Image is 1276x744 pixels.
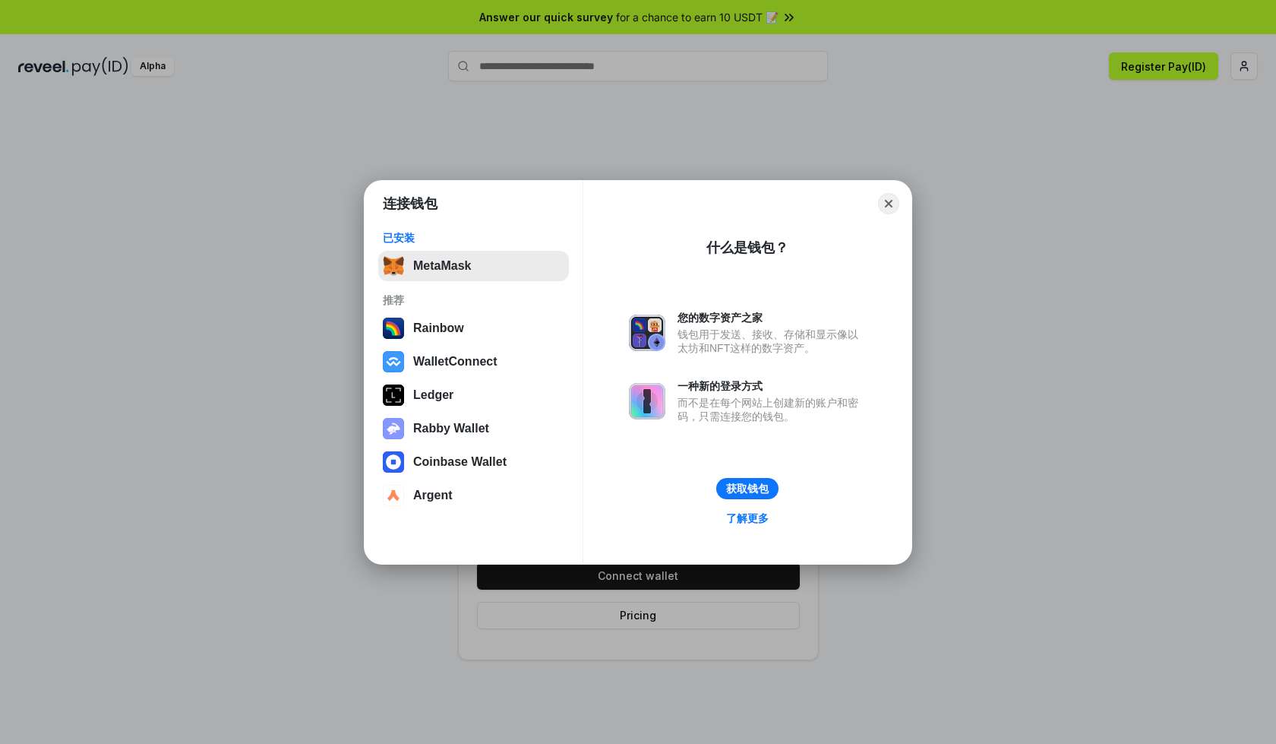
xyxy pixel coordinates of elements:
[378,313,569,344] button: Rainbow
[378,251,569,281] button: MetaMask
[413,321,464,335] div: Rainbow
[413,259,471,273] div: MetaMask
[706,239,788,257] div: 什么是钱包？
[677,379,866,393] div: 一种新的登录方式
[677,396,866,423] div: 而不是在每个网站上创建新的账户和密码，只需连接您的钱包。
[383,451,404,473] img: svg+xml,%3Csvg%20width%3D%2228%22%20height%3D%2228%22%20viewBox%3D%220%200%2028%2028%22%20fill%3D...
[413,489,453,502] div: Argent
[413,455,507,469] div: Coinbase Wallet
[378,413,569,444] button: Rabby Wallet
[383,318,404,339] img: svg+xml,%3Csvg%20width%3D%22120%22%20height%3D%22120%22%20viewBox%3D%220%200%20120%20120%22%20fil...
[383,231,564,245] div: 已安装
[383,351,404,372] img: svg+xml,%3Csvg%20width%3D%2228%22%20height%3D%2228%22%20viewBox%3D%220%200%2028%2028%22%20fill%3D...
[677,311,866,325] div: 您的数字资产之家
[383,195,437,213] h1: 连接钱包
[378,380,569,410] button: Ledger
[726,511,769,525] div: 了解更多
[378,480,569,511] button: Argent
[878,193,899,214] button: Close
[413,388,453,402] div: Ledger
[717,508,778,528] a: 了解更多
[413,355,497,369] div: WalletConnect
[383,418,404,439] img: svg+xml,%3Csvg%20xmlns%3D%22http%3A%2F%2Fwww.w3.org%2F2000%2Fsvg%22%20fill%3D%22none%22%20viewBox...
[677,328,866,355] div: 钱包用于发送、接收、存储和显示像以太坊和NFT这样的数字资产。
[383,385,404,406] img: svg+xml,%3Csvg%20xmlns%3D%22http%3A%2F%2Fwww.w3.org%2F2000%2Fsvg%22%20width%3D%2228%22%20height%3...
[383,293,564,307] div: 推荐
[383,255,404,277] img: svg+xml,%3Csvg%20fill%3D%22none%22%20height%3D%2233%22%20viewBox%3D%220%200%2035%2033%22%20width%...
[413,422,489,435] div: Rabby Wallet
[378,447,569,477] button: Coinbase Wallet
[383,485,404,506] img: svg+xml,%3Csvg%20width%3D%2228%22%20height%3D%2228%22%20viewBox%3D%220%200%2028%2028%22%20fill%3D...
[629,315,665,351] img: svg+xml,%3Csvg%20xmlns%3D%22http%3A%2F%2Fwww.w3.org%2F2000%2Fsvg%22%20fill%3D%22none%22%20viewBox...
[716,478,779,499] button: 获取钱包
[726,482,769,495] div: 获取钱包
[378,347,569,377] button: WalletConnect
[629,383,665,419] img: svg+xml,%3Csvg%20xmlns%3D%22http%3A%2F%2Fwww.w3.org%2F2000%2Fsvg%22%20fill%3D%22none%22%20viewBox...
